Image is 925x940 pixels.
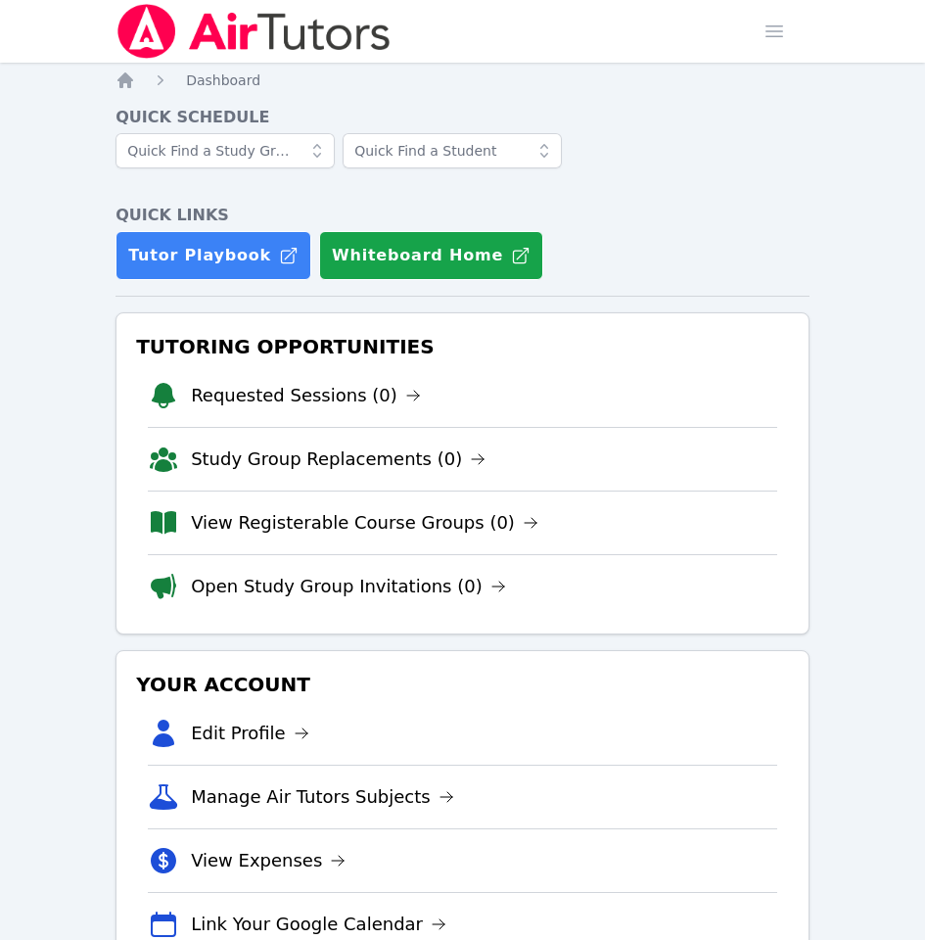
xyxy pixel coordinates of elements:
[116,231,311,280] a: Tutor Playbook
[191,911,446,938] a: Link Your Google Calendar
[132,329,793,364] h3: Tutoring Opportunities
[319,231,543,280] button: Whiteboard Home
[191,509,538,537] a: View Registerable Course Groups (0)
[132,667,793,702] h3: Your Account
[116,4,393,59] img: Air Tutors
[186,72,260,88] span: Dashboard
[191,847,346,874] a: View Expenses
[191,446,486,473] a: Study Group Replacements (0)
[116,70,809,90] nav: Breadcrumb
[343,133,562,168] input: Quick Find a Student
[116,133,335,168] input: Quick Find a Study Group
[191,573,506,600] a: Open Study Group Invitations (0)
[186,70,260,90] a: Dashboard
[191,720,309,747] a: Edit Profile
[116,204,809,227] h4: Quick Links
[191,783,454,811] a: Manage Air Tutors Subjects
[191,382,421,409] a: Requested Sessions (0)
[116,106,809,129] h4: Quick Schedule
